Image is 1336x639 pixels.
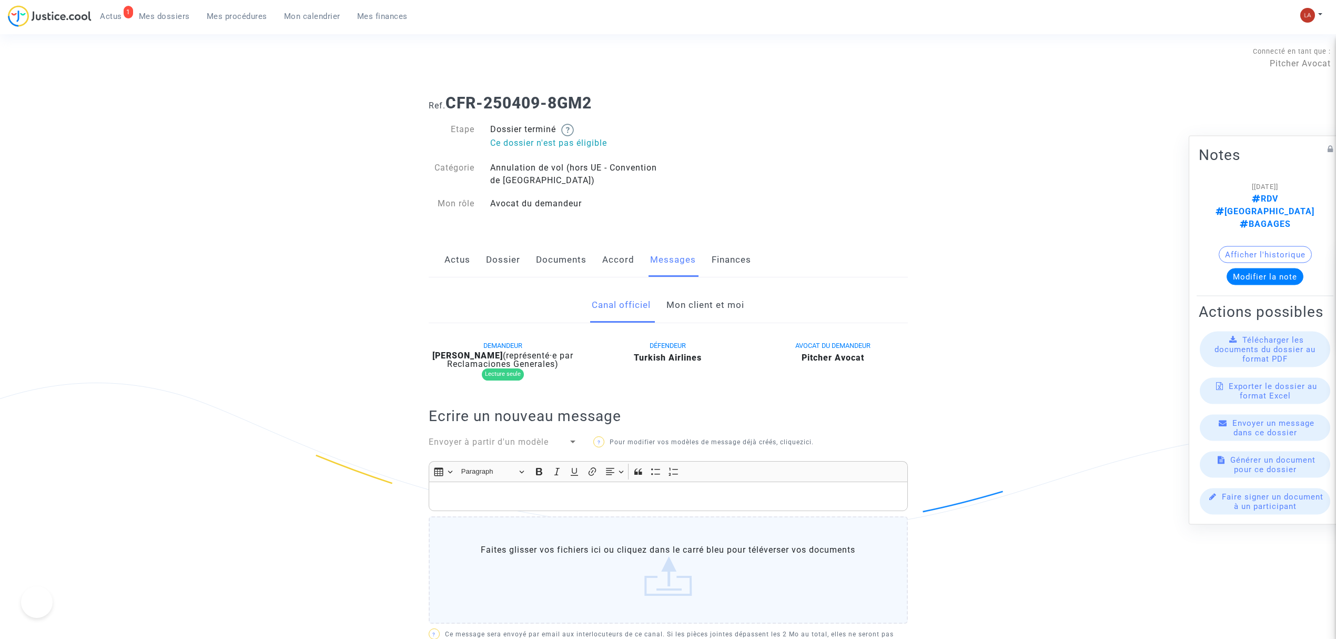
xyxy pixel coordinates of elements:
p: Pour modifier vos modèles de message déjà créés, cliquez . [593,436,825,449]
h2: Notes [1199,146,1331,164]
span: [[DATE]] [1252,183,1278,191]
span: Faire signer un document à un participant [1222,492,1323,511]
span: BAGAGES [1240,219,1291,229]
span: Envoyer un message dans ce dossier [1232,418,1314,437]
a: Mon calendrier [276,8,349,24]
div: Catégorie [421,162,483,187]
span: AVOCAT DU DEMANDEUR [795,342,871,350]
button: Afficher l'historique [1219,246,1312,263]
span: [GEOGRAPHIC_DATA] [1216,206,1314,216]
span: Générer un document pour ce dossier [1230,455,1315,474]
span: Connecté en tant que : [1253,47,1331,55]
button: Modifier la note [1227,268,1303,285]
span: Ref. [429,101,446,111]
a: Finances [712,243,751,277]
span: Paragraph [461,465,516,478]
span: Mes dossiers [139,12,190,21]
div: Rich Text Editor, main [429,482,908,511]
div: Avocat du demandeur [482,197,668,210]
a: Accord [602,243,634,277]
a: 1Actus [92,8,130,24]
span: (représenté·e par Reclamaciones Generales) [447,351,573,369]
a: Mon client et moi [666,288,744,323]
h2: Actions possibles [1199,303,1331,321]
b: CFR-250409-8GM2 [446,94,592,112]
img: jc-logo.svg [8,5,92,27]
button: Paragraph [457,464,529,480]
span: ? [598,440,601,445]
span: Mes finances [357,12,408,21]
span: Télécharger les documents du dossier au format PDF [1214,335,1315,364]
div: Lecture seule [482,368,524,381]
p: Ce dossier n'est pas éligible [490,136,660,149]
a: Mes finances [349,8,416,24]
b: [PERSON_NAME] [432,351,503,361]
a: Mes procédures [198,8,276,24]
a: Mes dossiers [130,8,198,24]
span: RDV [1252,194,1278,204]
a: Messages [650,243,696,277]
div: Etape [421,123,483,151]
a: Dossier [486,243,520,277]
span: ? [432,632,436,637]
span: Envoyer à partir d'un modèle [429,437,549,447]
div: Mon rôle [421,197,483,210]
b: Pitcher Avocat [802,353,864,363]
span: DÉFENDEUR [650,342,686,350]
a: Documents [536,243,586,277]
a: ici [804,438,812,446]
span: Mon calendrier [284,12,340,21]
span: Mes procédures [207,12,267,21]
h2: Ecrire un nouveau message [429,407,908,425]
span: DEMANDEUR [483,342,522,350]
div: Annulation de vol (hors UE - Convention de [GEOGRAPHIC_DATA]) [482,162,668,187]
div: Editor toolbar [429,461,908,482]
div: Dossier terminé [482,123,668,151]
img: 3f9b7d9779f7b0ffc2b90d026f0682a9 [1300,8,1315,23]
a: Actus [444,243,470,277]
div: 1 [124,6,133,18]
a: Canal officiel [592,288,651,323]
b: Turkish Airlines [634,353,702,363]
span: Exporter le dossier au format Excel [1229,382,1317,401]
span: Actus [100,12,122,21]
iframe: Help Scout Beacon - Open [21,586,53,618]
img: help.svg [561,124,574,136]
